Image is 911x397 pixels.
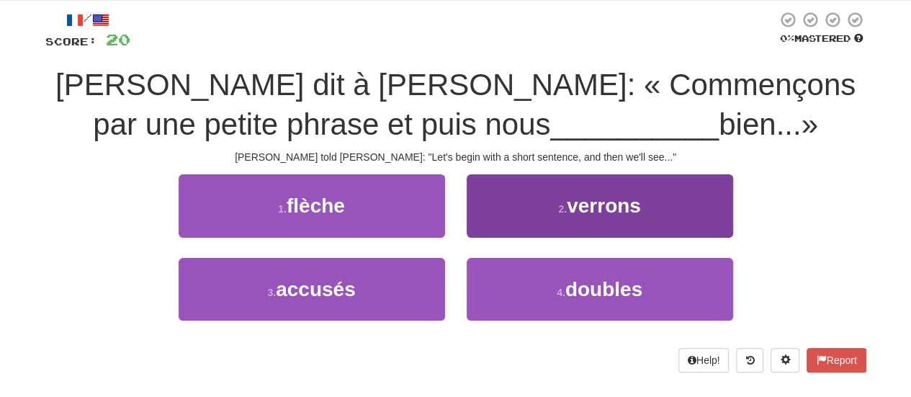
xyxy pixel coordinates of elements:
button: Report [807,348,866,373]
span: doubles [565,278,642,300]
span: [PERSON_NAME] dit à [PERSON_NAME]: « Commençons par une petite phrase et puis nous [55,68,856,141]
span: __________ [550,107,719,141]
span: 0 % [780,32,794,44]
small: 1 . [278,203,287,215]
small: 4 . [557,287,565,298]
small: 3 . [267,287,276,298]
span: verrons [567,195,641,217]
div: / [45,11,130,29]
button: 3.accusés [179,258,445,321]
div: [PERSON_NAME] told [PERSON_NAME]: "Let's begin with a short sentence, and then we'll see..." [45,150,866,164]
button: Round history (alt+y) [736,348,763,373]
span: 20 [106,30,130,48]
span: flèche [287,195,345,217]
span: bien...» [719,107,818,141]
span: Score: [45,35,97,48]
div: Mastered [777,32,866,45]
span: accusés [276,278,356,300]
button: 2.verrons [467,174,733,237]
button: Help! [678,348,730,373]
button: 1.flèche [179,174,445,237]
small: 2 . [558,203,567,215]
button: 4.doubles [467,258,733,321]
